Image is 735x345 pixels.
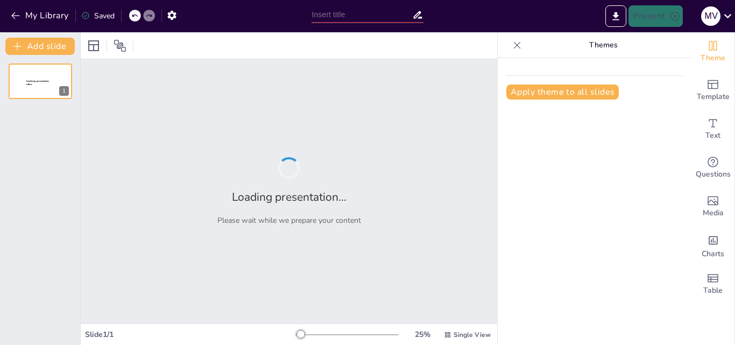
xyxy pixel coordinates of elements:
button: M V [701,5,720,27]
button: Add slide [5,38,75,55]
h2: Loading presentation... [232,189,347,205]
button: Present [628,5,682,27]
div: M V [701,6,720,26]
input: Insert title [312,7,412,23]
span: Single View [454,330,491,339]
span: Template [697,91,730,103]
div: Add text boxes [691,110,734,149]
span: Charts [702,248,724,260]
button: My Library [8,7,73,24]
span: Text [705,130,720,142]
div: 1 [59,86,69,96]
span: Position [114,39,126,52]
div: Saved [81,11,115,21]
div: Layout [85,37,102,54]
div: Get real-time input from your audience [691,149,734,187]
button: Apply theme to all slides [506,85,619,100]
div: Add ready made slides [691,71,734,110]
span: Questions [696,168,731,180]
div: Add images, graphics, shapes or video [691,187,734,226]
div: 25 % [409,329,435,340]
div: 1 [9,64,72,99]
div: Slide 1 / 1 [85,329,295,340]
button: Export to PowerPoint [605,5,626,27]
div: Change the overall theme [691,32,734,71]
span: Media [703,207,724,219]
span: Table [703,285,723,297]
span: Theme [701,52,725,64]
div: Add a table [691,265,734,304]
span: Sendsteps presentation editor [26,80,49,86]
div: Add charts and graphs [691,226,734,265]
p: Please wait while we prepare your content [217,215,361,226]
p: Themes [526,32,681,58]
